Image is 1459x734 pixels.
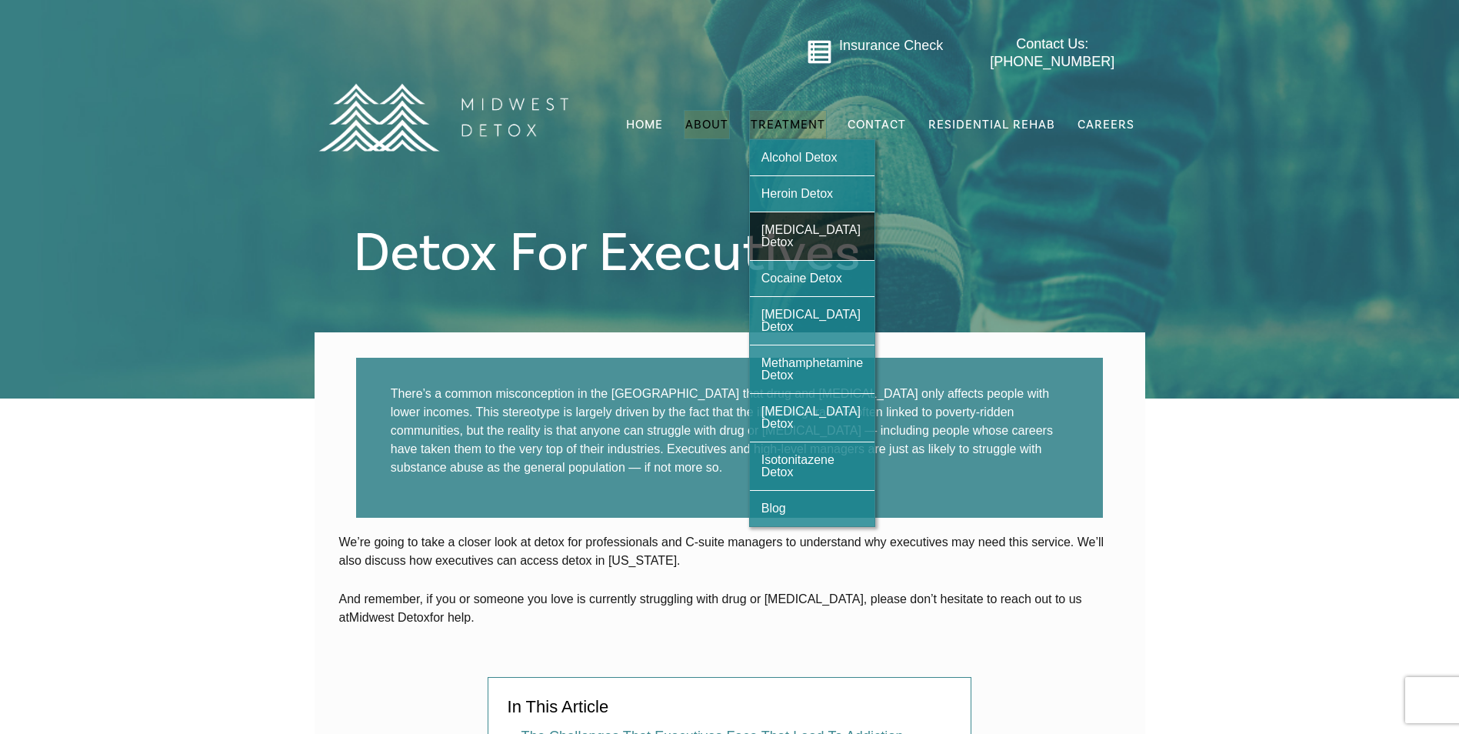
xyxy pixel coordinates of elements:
[308,50,578,185] img: MD Logo Horitzontal white-01 (1) (1)
[761,502,786,515] span: Blog
[848,118,906,131] span: Contact
[750,442,875,490] a: Isotonitazene Detox
[761,187,833,200] span: Heroin Detox
[353,218,861,289] span: Detox For Executives
[761,223,861,249] span: [MEDICAL_DATA] Detox
[1076,110,1136,139] a: Careers
[750,261,875,296] a: Cocaine Detox
[761,308,861,333] span: [MEDICAL_DATA] Detox
[761,151,838,164] span: Alcohol Detox
[1078,117,1134,132] span: Careers
[750,212,875,260] a: [MEDICAL_DATA] Detox
[684,110,730,139] a: About
[685,118,728,131] span: About
[928,117,1055,132] span: Residential Rehab
[846,110,908,139] a: Contact
[927,110,1057,139] a: Residential Rehab
[750,491,875,526] a: Blog
[750,345,875,393] a: Methamphetamine Detox
[761,453,834,479] span: Isotonitazene Detox
[761,405,861,430] span: [MEDICAL_DATA] Detox
[750,140,875,175] a: Alcohol Detox
[750,394,875,442] a: [MEDICAL_DATA] Detox
[751,118,825,131] span: Treatment
[339,533,1121,570] p: We’re going to take a closer look at detox for professionals and C-suite managers to understand w...
[508,697,609,716] span: In This Article
[807,39,832,70] a: Go to midwestdetox.com/message-form-page/
[761,356,864,382] span: Methamphetamine Detox
[750,297,875,345] a: [MEDICAL_DATA] Detox
[349,611,430,624] a: Midwest Detox
[625,110,665,139] a: Home
[391,385,1069,477] p: There’s a common misconception in the [GEOGRAPHIC_DATA] that drug and [MEDICAL_DATA] only affects...
[626,117,663,132] span: Home
[339,590,1121,627] p: And remember, if you or someone you love is currently struggling with drug or [MEDICAL_DATA], ple...
[750,176,875,212] a: Heroin Detox
[990,36,1114,69] span: Contact Us: [PHONE_NUMBER]
[839,38,943,53] a: Insurance Check
[761,272,842,285] span: Cocaine Detox
[749,110,827,139] a: Treatment
[960,35,1145,72] a: Contact Us: [PHONE_NUMBER]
